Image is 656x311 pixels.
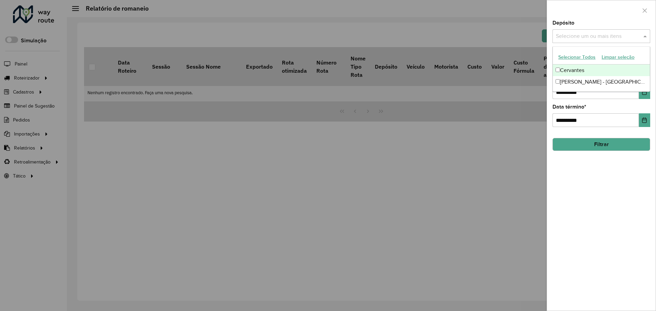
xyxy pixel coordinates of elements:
[553,76,650,88] div: [PERSON_NAME] - [GEOGRAPHIC_DATA] de Minas
[553,65,650,76] div: Cervantes
[599,52,638,62] button: Limpar seleção
[552,46,650,92] ng-dropdown-panel: Options list
[639,85,650,99] button: Choose Date
[552,138,650,151] button: Filtrar
[552,19,574,27] label: Depósito
[552,103,586,111] label: Data término
[555,52,599,62] button: Selecionar Todos
[639,113,650,127] button: Choose Date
